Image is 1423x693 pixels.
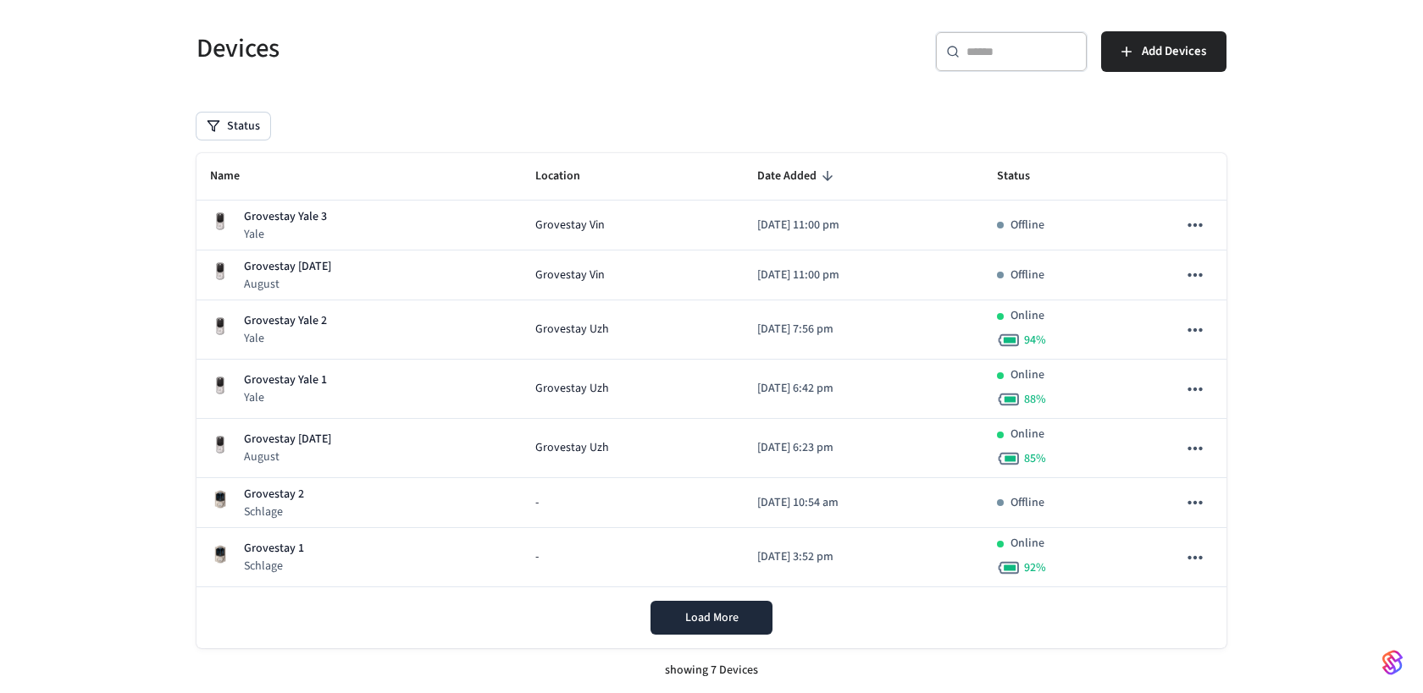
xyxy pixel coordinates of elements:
p: Online [1010,307,1044,325]
p: Yale [244,389,327,406]
span: Location [535,163,602,190]
button: Add Devices [1101,31,1226,72]
p: Yale [244,330,327,347]
img: Yale Assure Touchscreen Wifi Smart Lock, Satin Nickel, Front [210,261,230,282]
p: Schlage [244,558,304,575]
span: Grovestay Uzh [535,380,609,398]
img: Yale Assure Touchscreen Wifi Smart Lock, Satin Nickel, Front [210,376,230,396]
span: - [535,548,539,566]
p: Grovestay Yale 2 [244,312,327,330]
h5: Devices [197,31,701,66]
span: - [535,494,539,512]
img: Yale Assure Touchscreen Wifi Smart Lock, Satin Nickel, Front [210,316,230,337]
p: [DATE] 6:42 pm [757,380,970,398]
span: Status [997,163,1052,190]
span: Grovestay Vin [535,217,605,234]
p: Online [1010,366,1044,384]
p: Grovestay [DATE] [244,258,331,276]
p: [DATE] 10:54 am [757,494,970,512]
span: Add Devices [1142,41,1206,63]
p: [DATE] 3:52 pm [757,548,970,566]
p: August [244,448,331,465]
table: sticky table [197,153,1226,587]
img: SeamLogoGradient.69752ec5.svg [1382,649,1403,676]
p: [DATE] 11:00 pm [757,217,970,234]
span: 88 % [1024,391,1046,408]
img: Yale Assure Touchscreen Wifi Smart Lock, Satin Nickel, Front [210,212,230,232]
p: Schlage [244,503,304,520]
span: Name [210,163,262,190]
p: Grovestay 2 [244,486,304,503]
img: Schlage Sense Smart Deadbolt with Camelot Trim, Front [210,544,230,564]
span: Load More [685,609,739,626]
p: August [244,276,331,293]
span: Date Added [757,163,839,190]
button: Status [197,113,270,140]
p: [DATE] 7:56 pm [757,321,970,338]
img: Schlage Sense Smart Deadbolt with Camelot Trim, Front [210,489,230,509]
p: Grovestay 1 [244,540,304,558]
p: Yale [244,226,327,243]
p: Grovestay [DATE] [244,431,331,448]
button: Load More [651,601,772,635]
div: showing 7 Devices [197,648,1226,693]
p: Grovestay Yale 1 [244,371,327,389]
span: 92 % [1024,559,1046,576]
p: [DATE] 11:00 pm [757,267,970,284]
img: Yale Assure Touchscreen Wifi Smart Lock, Satin Nickel, Front [210,435,230,455]
span: Grovestay Vin [535,267,605,284]
p: [DATE] 6:23 pm [757,439,970,457]
p: Offline [1010,217,1044,234]
span: Grovestay Uzh [535,439,609,457]
p: Online [1010,426,1044,443]
span: Grovestay Uzh [535,321,609,338]
p: Online [1010,535,1044,553]
p: Offline [1010,267,1044,284]
span: 85 % [1024,450,1046,467]
p: Offline [1010,494,1044,512]
p: Grovestay Yale 3 [244,208,327,226]
span: 94 % [1024,332,1046,349]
